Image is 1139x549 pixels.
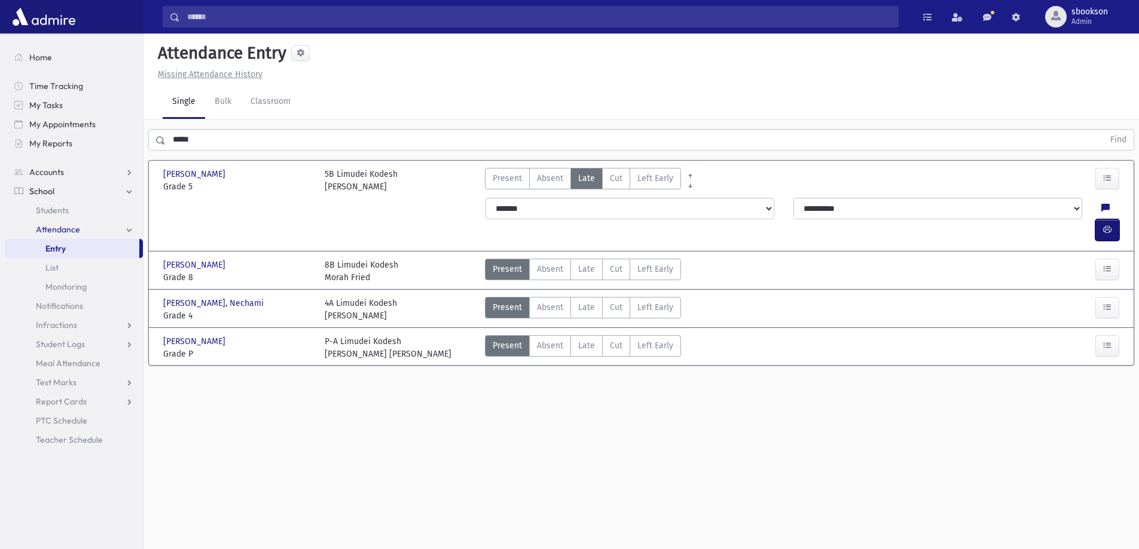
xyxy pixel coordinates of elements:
[241,85,300,119] a: Classroom
[637,263,673,275] span: Left Early
[5,96,143,115] a: My Tasks
[5,354,143,373] a: Meal Attendance
[36,224,80,235] span: Attendance
[163,271,313,284] span: Grade 8
[578,263,595,275] span: Late
[5,392,143,411] a: Report Cards
[163,85,205,119] a: Single
[537,301,563,314] span: Absent
[493,263,522,275] span: Present
[29,81,83,91] span: Time Tracking
[29,52,52,63] span: Home
[485,335,681,360] div: AttTypes
[10,5,78,29] img: AdmirePro
[5,162,143,182] a: Accounts
[153,43,286,63] h5: Attendance Entry
[163,297,266,309] span: [PERSON_NAME], Nechami
[610,172,622,185] span: Cut
[36,358,100,369] span: Meal Attendance
[29,119,96,130] span: My Appointments
[610,339,622,352] span: Cut
[180,6,898,27] input: Search
[163,348,313,360] span: Grade P
[163,309,313,322] span: Grade 4
[163,259,228,271] span: [PERSON_NAME]
[325,168,398,193] div: 5B Limudei Kodesh [PERSON_NAME]
[5,134,143,153] a: My Reports
[45,281,87,292] span: Monitoring
[485,259,681,284] div: AttTypes
[5,48,143,67] a: Home
[29,100,63,111] span: My Tasks
[325,297,397,322] div: 4A Limudei Kodesh [PERSON_NAME]
[5,182,143,201] a: School
[485,168,681,193] div: AttTypes
[5,335,143,354] a: Student Logs
[537,172,563,185] span: Absent
[610,263,622,275] span: Cut
[5,76,143,96] a: Time Tracking
[36,339,85,349] span: Student Logs
[637,301,673,314] span: Left Early
[537,263,563,275] span: Absent
[36,415,87,426] span: PTC Schedule
[5,277,143,296] a: Monitoring
[45,243,66,254] span: Entry
[29,138,72,149] span: My Reports
[493,339,522,352] span: Present
[578,172,595,185] span: Late
[578,339,595,352] span: Late
[5,373,143,392] a: Test Marks
[29,167,64,177] span: Accounts
[325,335,451,360] div: P-A Limudei Kodesh [PERSON_NAME] [PERSON_NAME]
[637,172,673,185] span: Left Early
[163,168,228,180] span: [PERSON_NAME]
[158,69,262,79] u: Missing Attendance History
[5,220,143,239] a: Attendance
[29,186,54,197] span: School
[36,320,77,330] span: Infractions
[36,205,69,216] span: Students
[325,259,398,284] div: 8B Limudei Kodesh Morah Fried
[5,411,143,430] a: PTC Schedule
[153,69,262,79] a: Missing Attendance History
[493,301,522,314] span: Present
[5,315,143,335] a: Infractions
[36,377,77,388] span: Test Marks
[5,258,143,277] a: List
[36,396,87,407] span: Report Cards
[5,239,139,258] a: Entry
[5,115,143,134] a: My Appointments
[637,339,673,352] span: Left Early
[1071,7,1108,17] span: sbookson
[1103,130,1134,150] button: Find
[610,301,622,314] span: Cut
[537,339,563,352] span: Absent
[36,300,83,311] span: Notifications
[163,180,313,193] span: Grade 5
[205,85,241,119] a: Bulk
[485,297,681,322] div: AttTypes
[1071,17,1108,26] span: Admin
[578,301,595,314] span: Late
[5,296,143,315] a: Notifications
[5,430,143,449] a: Teacher Schedule
[163,335,228,348] span: [PERSON_NAME]
[5,201,143,220] a: Students
[493,172,522,185] span: Present
[36,434,103,445] span: Teacher Schedule
[45,262,59,273] span: List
